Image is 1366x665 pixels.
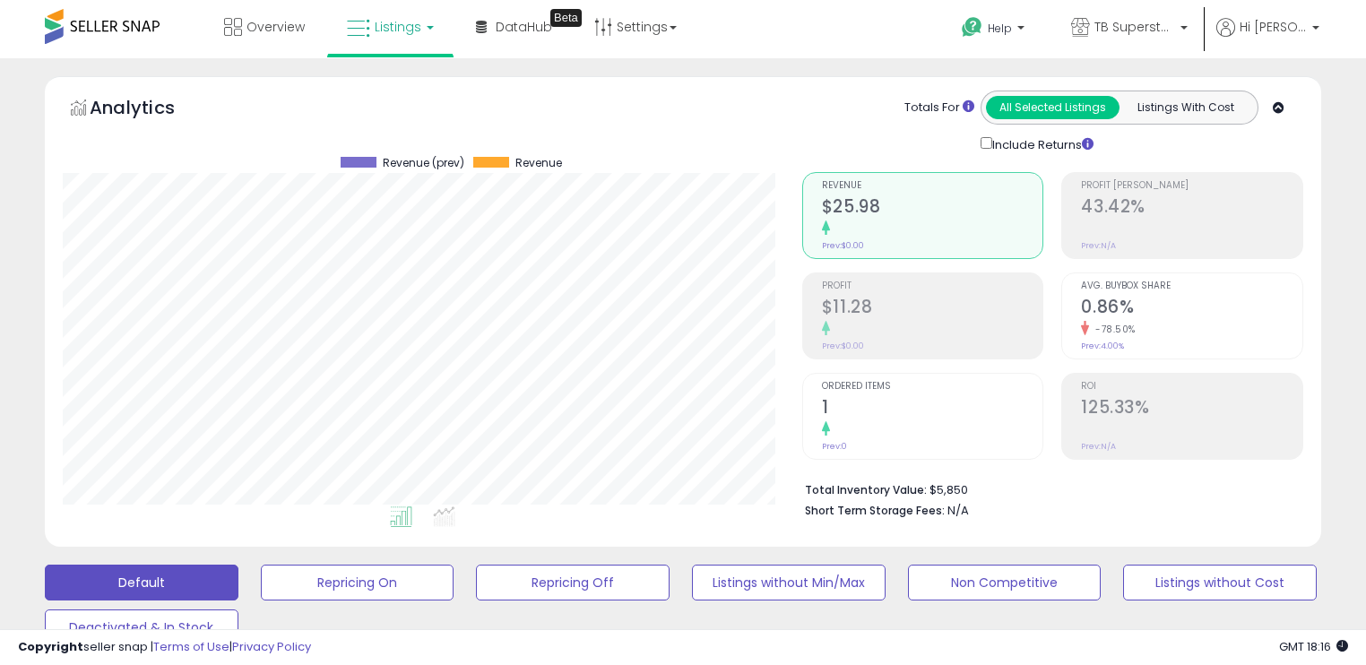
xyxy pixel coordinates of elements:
[805,482,927,497] b: Total Inventory Value:
[1094,18,1175,36] span: TB Superstore
[515,157,562,169] span: Revenue
[1081,382,1302,392] span: ROI
[822,297,1043,321] h2: $11.28
[232,638,311,655] a: Privacy Policy
[153,638,229,655] a: Terms of Use
[822,181,1043,191] span: Revenue
[822,281,1043,291] span: Profit
[18,639,311,656] div: seller snap | |
[1123,565,1317,600] button: Listings without Cost
[967,134,1115,154] div: Include Returns
[550,9,582,27] div: Tooltip anchor
[1216,18,1319,58] a: Hi [PERSON_NAME]
[45,565,238,600] button: Default
[1081,196,1302,220] h2: 43.42%
[904,99,974,117] div: Totals For
[822,397,1043,421] h2: 1
[947,3,1042,58] a: Help
[961,16,983,39] i: Get Help
[90,95,210,125] h5: Analytics
[1081,397,1302,421] h2: 125.33%
[1240,18,1307,36] span: Hi [PERSON_NAME]
[822,240,864,251] small: Prev: $0.00
[822,196,1043,220] h2: $25.98
[261,565,454,600] button: Repricing On
[246,18,305,36] span: Overview
[1119,96,1252,119] button: Listings With Cost
[383,157,464,169] span: Revenue (prev)
[45,609,238,645] button: Deactivated & In Stock
[986,96,1120,119] button: All Selected Listings
[1279,638,1348,655] span: 2025-10-6 18:16 GMT
[805,503,945,518] b: Short Term Storage Fees:
[1081,281,1302,291] span: Avg. Buybox Share
[1081,341,1124,351] small: Prev: 4.00%
[822,441,847,452] small: Prev: 0
[496,18,552,36] span: DataHub
[1081,240,1116,251] small: Prev: N/A
[822,341,864,351] small: Prev: $0.00
[805,478,1290,499] li: $5,850
[692,565,886,600] button: Listings without Min/Max
[908,565,1102,600] button: Non Competitive
[18,638,83,655] strong: Copyright
[1081,297,1302,321] h2: 0.86%
[1081,441,1116,452] small: Prev: N/A
[947,502,969,519] span: N/A
[1081,181,1302,191] span: Profit [PERSON_NAME]
[988,21,1012,36] span: Help
[476,565,670,600] button: Repricing Off
[1089,323,1136,336] small: -78.50%
[822,382,1043,392] span: Ordered Items
[375,18,421,36] span: Listings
